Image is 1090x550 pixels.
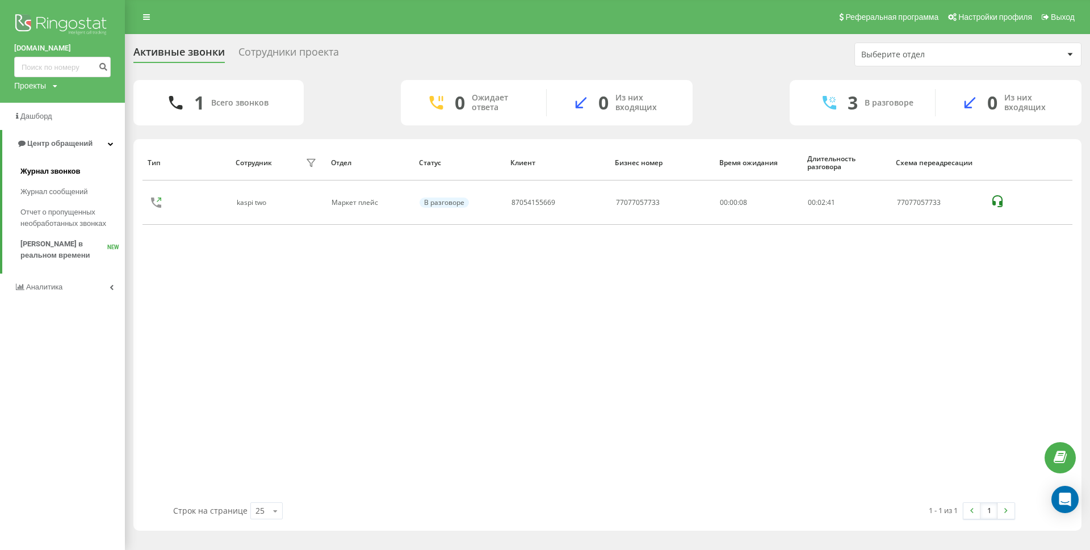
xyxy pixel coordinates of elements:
span: Отчет о пропущенных необработанных звонках [20,207,119,229]
div: Схема переадресации [896,159,979,167]
span: Журнал сообщений [20,186,87,198]
div: 87054155669 [512,199,555,207]
div: Ожидает ответа [472,93,529,112]
div: Активные звонки [133,46,225,64]
div: Сотрудник [236,159,272,167]
div: Выберите отдел [861,50,997,60]
a: 1 [980,503,997,519]
span: Строк на странице [173,505,248,516]
span: Выход [1051,12,1075,22]
div: 77077057733 [616,199,660,207]
a: [DOMAIN_NAME] [14,43,111,54]
a: Отчет о пропущенных необработанных звонках [20,202,125,234]
span: Журнал звонков [20,166,80,177]
div: 77077057733 [897,199,978,207]
div: 0 [455,92,465,114]
div: Бизнес номер [615,159,708,167]
div: 1 - 1 из 1 [929,505,958,516]
div: 1 [194,92,204,114]
span: Аналитика [26,283,62,291]
div: : : [808,199,835,207]
div: Проекты [14,80,46,91]
div: Тип [148,159,225,167]
div: kaspi two [237,199,269,207]
div: В разговоре [420,198,469,208]
a: Центр обращений [2,130,125,157]
div: Всего звонков [211,98,269,108]
div: 00:00:08 [720,199,795,207]
span: Реферальная программа [845,12,938,22]
div: Сотрудники проекта [238,46,339,64]
div: Из них входящих [615,93,676,112]
div: 25 [255,505,265,517]
input: Поиск по номеру [14,57,111,77]
div: Из них входящих [1004,93,1064,112]
span: Дашборд [20,112,52,120]
span: 02 [817,198,825,207]
div: Отдел [331,159,408,167]
div: Длительность разговора [807,155,886,171]
div: Статус [419,159,500,167]
div: Маркет плейс [332,199,407,207]
span: Настройки профиля [958,12,1032,22]
span: 41 [827,198,835,207]
span: [PERSON_NAME] в реальном времени [20,238,107,261]
img: Ringostat logo [14,11,111,40]
div: 0 [598,92,609,114]
div: 3 [848,92,858,114]
a: Журнал сообщений [20,182,125,202]
div: Клиент [510,159,604,167]
a: [PERSON_NAME] в реальном времениNEW [20,234,125,266]
div: Время ожидания [719,159,796,167]
div: В разговоре [865,98,913,108]
a: Журнал звонков [20,161,125,182]
span: Центр обращений [27,139,93,148]
div: 0 [987,92,997,114]
div: Open Intercom Messenger [1051,486,1079,513]
span: 00 [808,198,816,207]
